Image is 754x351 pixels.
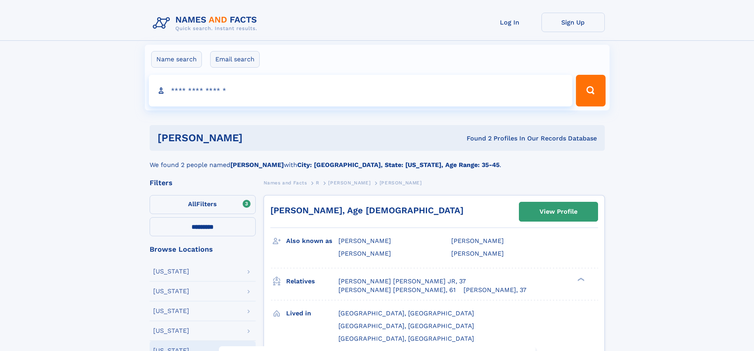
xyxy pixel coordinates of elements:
[210,51,260,68] label: Email search
[316,178,319,188] a: R
[150,179,256,186] div: Filters
[576,75,605,106] button: Search Button
[338,237,391,245] span: [PERSON_NAME]
[338,286,456,294] a: [PERSON_NAME] [PERSON_NAME], 61
[151,51,202,68] label: Name search
[328,180,370,186] span: [PERSON_NAME]
[153,288,189,294] div: [US_STATE]
[316,180,319,186] span: R
[150,151,605,170] div: We found 2 people named with .
[150,246,256,253] div: Browse Locations
[286,234,338,248] h3: Also known as
[338,309,474,317] span: [GEOGRAPHIC_DATA], [GEOGRAPHIC_DATA]
[519,202,598,221] a: View Profile
[338,322,474,330] span: [GEOGRAPHIC_DATA], [GEOGRAPHIC_DATA]
[463,286,526,294] a: [PERSON_NAME], 37
[153,308,189,314] div: [US_STATE]
[150,13,264,34] img: Logo Names and Facts
[150,195,256,214] label: Filters
[297,161,500,169] b: City: [GEOGRAPHIC_DATA], State: [US_STATE], Age Range: 35-45
[153,268,189,275] div: [US_STATE]
[451,250,504,257] span: [PERSON_NAME]
[158,133,355,143] h1: [PERSON_NAME]
[541,13,605,32] a: Sign Up
[575,277,585,282] div: ❯
[338,250,391,257] span: [PERSON_NAME]
[286,275,338,288] h3: Relatives
[153,328,189,334] div: [US_STATE]
[539,203,577,221] div: View Profile
[188,200,196,208] span: All
[264,178,307,188] a: Names and Facts
[451,237,504,245] span: [PERSON_NAME]
[286,307,338,320] h3: Lived in
[338,335,474,342] span: [GEOGRAPHIC_DATA], [GEOGRAPHIC_DATA]
[380,180,422,186] span: [PERSON_NAME]
[338,277,466,286] a: [PERSON_NAME] [PERSON_NAME] JR, 37
[328,178,370,188] a: [PERSON_NAME]
[149,75,573,106] input: search input
[270,205,463,215] a: [PERSON_NAME], Age [DEMOGRAPHIC_DATA]
[355,134,597,143] div: Found 2 Profiles In Our Records Database
[230,161,284,169] b: [PERSON_NAME]
[478,13,541,32] a: Log In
